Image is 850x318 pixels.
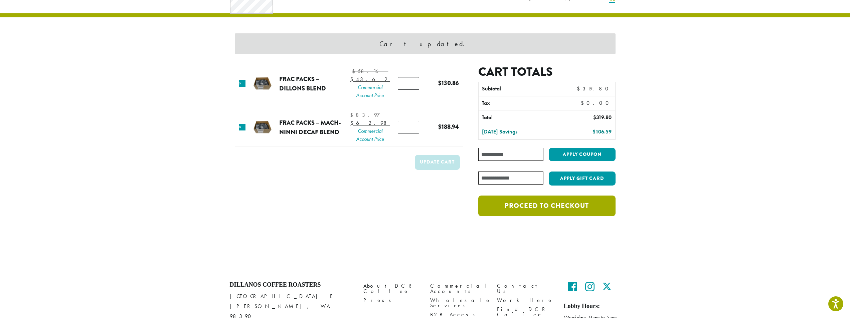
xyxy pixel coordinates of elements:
[430,296,487,310] a: Wholesale Services
[549,148,616,162] button: Apply coupon
[350,76,390,83] bdi: 43.62
[398,77,419,90] input: Product quantity
[592,128,612,135] bdi: 106.59
[497,281,554,296] a: Contact Us
[363,296,420,305] a: Press
[577,85,612,92] bdi: 319.80
[438,78,442,87] span: $
[350,83,390,99] span: Commercial Account Price
[430,281,487,296] a: Commercial Accounts
[479,111,560,125] th: Total
[350,119,356,126] span: $
[438,122,442,131] span: $
[350,111,356,118] span: $
[478,196,615,216] a: Proceed to checkout
[251,116,273,138] img: DCR Frac Pack | Pre-Ground Pre-Portioned Coffees
[251,73,273,94] img: DCR Frac Pack | Pre-Ground Pre-Portioned Coffees
[279,74,326,93] a: Frac Packs – Dillons Blend
[239,80,245,87] a: Remove this item
[438,122,459,131] bdi: 188.94
[564,303,621,310] h5: Lobby Hours:
[350,111,390,118] bdi: 83.97
[497,296,554,305] a: Work Here
[398,121,419,133] input: Product quantity
[352,68,388,75] bdi: 58.16
[479,96,575,110] th: Tax
[230,281,353,289] h4: Dillanos Coffee Roasters
[592,128,596,135] span: $
[581,99,612,106] bdi: 0.00
[593,114,596,121] span: $
[479,82,560,96] th: Subtotal
[363,281,420,296] a: About DCR Coffee
[549,172,616,186] button: Apply Gift Card
[593,114,612,121] bdi: 319.80
[239,124,245,130] a: Remove this item
[235,33,616,54] div: Cart updated.
[279,118,341,136] a: Frac Packs – Mach-Ninni Decaf Blend
[581,99,586,106] span: $
[350,76,356,83] span: $
[352,68,358,75] span: $
[577,85,582,92] span: $
[479,125,560,139] th: [DATE] Savings
[438,78,459,87] bdi: 130.86
[415,155,460,170] button: Update cart
[350,127,390,143] span: Commercial Account Price
[350,119,390,126] bdi: 62.98
[478,65,615,79] h2: Cart totals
